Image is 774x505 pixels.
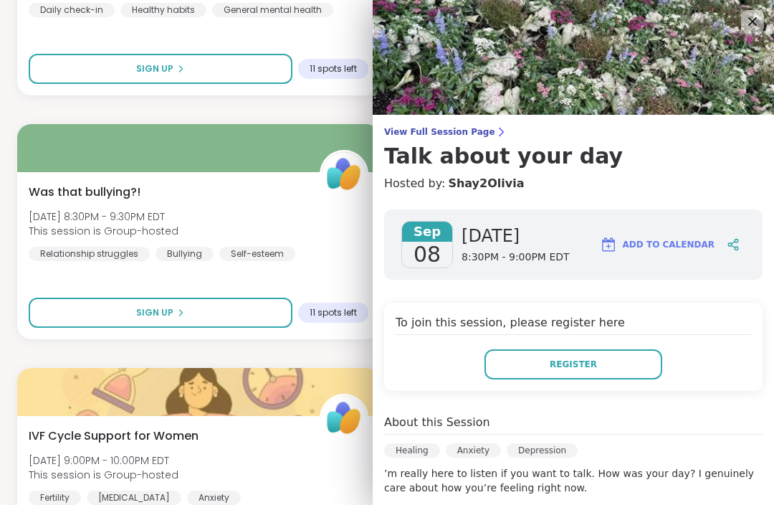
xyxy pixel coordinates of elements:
[29,491,81,505] div: Fertility
[550,358,597,371] span: Register
[402,222,452,242] span: Sep
[384,126,763,138] span: View Full Session Page
[136,62,173,75] span: Sign Up
[384,126,763,169] a: View Full Session PageTalk about your day
[322,396,366,440] img: ShareWell
[87,491,181,505] div: [MEDICAL_DATA]
[29,209,178,224] span: [DATE] 8:30PM - 9:30PM EDT
[29,54,292,84] button: Sign Up
[384,466,763,495] p: ’m really here to listen if you want to talk. How was your day? I genuinely care about how you’re...
[29,468,178,482] span: This session is Group-hosted
[484,349,662,379] button: Register
[414,242,441,268] span: 08
[310,63,357,75] span: 11 spots left
[120,3,206,17] div: Healthy habits
[136,306,173,319] span: Sign Up
[322,152,366,197] img: ShareWell
[29,247,150,261] div: Relationship struggles
[29,3,115,17] div: Daily check-in
[29,184,140,201] span: Was that bullying?!
[212,3,333,17] div: General mental health
[384,175,763,192] h4: Hosted by:
[29,224,178,238] span: This session is Group-hosted
[156,247,214,261] div: Bullying
[384,143,763,169] h3: Talk about your day
[310,307,357,318] span: 11 spots left
[600,236,617,253] img: ShareWell Logomark
[507,443,578,458] div: Depression
[396,314,751,335] h4: To join this session, please register here
[384,414,490,431] h4: About this Session
[623,238,715,251] span: Add to Calendar
[219,247,295,261] div: Self-esteem
[593,227,721,262] button: Add to Calendar
[446,443,501,458] div: Anxiety
[448,175,524,192] a: Shay2Olivia
[462,250,570,265] span: 8:30PM - 9:00PM EDT
[29,453,178,468] span: [DATE] 9:00PM - 10:00PM EDT
[29,428,199,445] span: IVF Cycle Support for Women
[29,298,292,328] button: Sign Up
[187,491,241,505] div: Anxiety
[384,443,440,458] div: Healing
[462,225,570,247] span: [DATE]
